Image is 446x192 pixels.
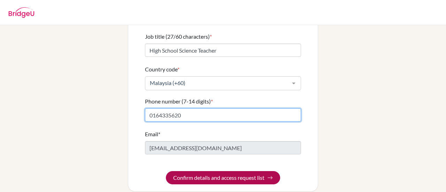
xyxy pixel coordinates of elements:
button: Confirm details and access request list [166,171,280,184]
label: Job title (27/60 characters) [145,32,212,41]
input: Enter your job title [145,44,301,57]
label: Phone number (7-14 digits) [145,97,213,106]
label: Email* [145,130,160,138]
img: BridgeU logo [8,7,34,18]
span: Malaysia (+60) [148,79,287,86]
img: Arrow right [267,175,273,181]
label: Country code [145,65,179,74]
input: Enter your number [145,108,301,122]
